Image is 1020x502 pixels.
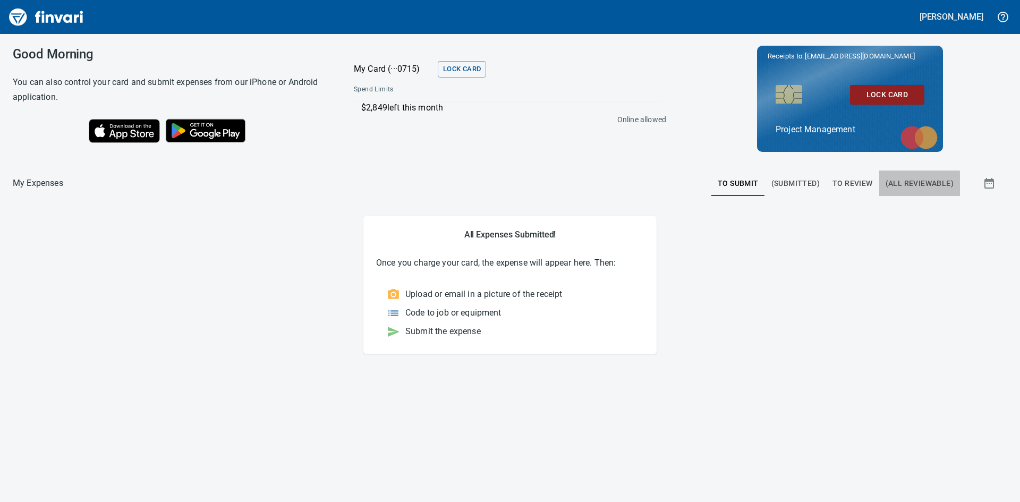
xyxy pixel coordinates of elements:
[13,177,63,190] p: My Expenses
[89,119,160,143] img: Download on the App Store
[354,63,433,75] p: My Card (···0715)
[771,177,820,190] span: (Submitted)
[361,101,661,114] p: $2,849 left this month
[13,75,327,105] h6: You can also control your card and submit expenses from our iPhone or Android application.
[858,88,916,101] span: Lock Card
[895,121,943,155] img: mastercard.svg
[920,11,983,22] h5: [PERSON_NAME]
[405,307,501,319] p: Code to job or equipment
[405,325,481,338] p: Submit the expense
[13,177,63,190] nav: breadcrumb
[804,51,915,61] span: [EMAIL_ADDRESS][DOMAIN_NAME]
[13,47,327,62] h3: Good Morning
[6,4,86,30] img: Finvari
[376,229,644,240] h5: All Expenses Submitted!
[768,51,932,62] p: Receipts to:
[354,84,529,95] span: Spend Limits
[917,8,986,25] button: [PERSON_NAME]
[438,61,486,78] button: Lock Card
[405,288,562,301] p: Upload or email in a picture of the receipt
[443,63,481,75] span: Lock Card
[973,171,1007,196] button: Show transactions within a particular date range
[345,114,666,125] p: Online allowed
[718,177,759,190] span: To Submit
[376,257,644,269] p: Once you charge your card, the expense will appear here. Then:
[886,177,954,190] span: (All Reviewable)
[776,123,924,136] p: Project Management
[160,113,251,148] img: Get it on Google Play
[850,85,924,105] button: Lock Card
[832,177,873,190] span: To Review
